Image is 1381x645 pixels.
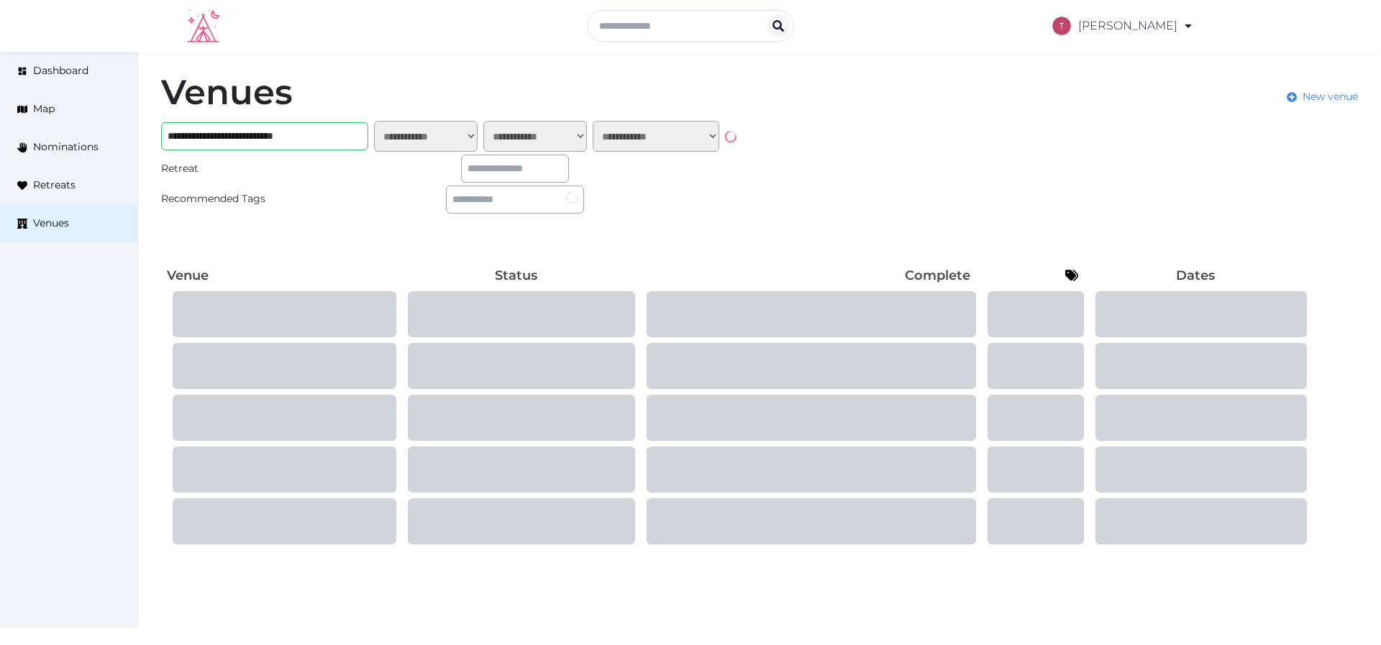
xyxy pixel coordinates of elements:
span: Nominations [33,139,99,155]
th: Venue [161,262,396,288]
span: Map [33,101,55,116]
th: Complete [635,262,976,288]
a: New venue [1287,89,1358,104]
div: Retreat [161,161,299,176]
h1: Venues [161,75,293,109]
span: Dashboard [33,63,88,78]
th: Status [396,262,635,288]
th: Dates [1084,262,1307,288]
span: Retreats [33,178,76,193]
span: Venues [33,216,69,231]
div: Recommended Tags [161,191,299,206]
span: New venue [1303,89,1358,104]
a: [PERSON_NAME] [1052,6,1194,46]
